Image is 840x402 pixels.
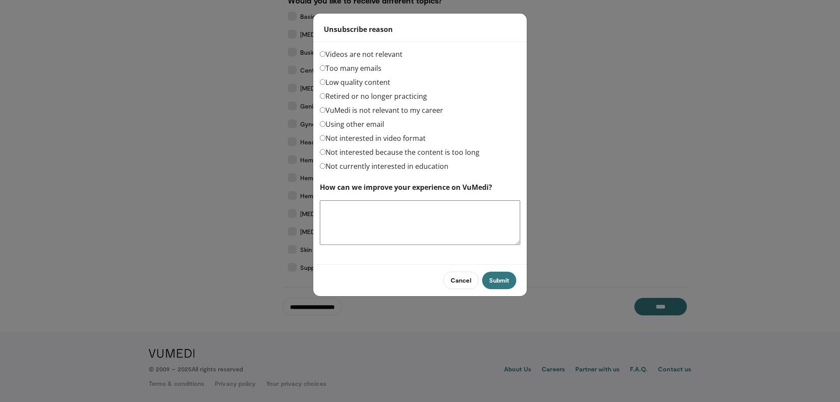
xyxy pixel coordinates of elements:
button: Submit [482,272,516,289]
input: Low quality content [320,79,325,85]
label: Retired or no longer practicing [320,91,427,101]
button: Cancel [443,272,478,289]
input: Not interested because the content is too long [320,149,325,155]
label: Too many emails [320,63,381,73]
input: Not interested in video format [320,135,325,141]
input: Too many emails [320,65,325,71]
label: Not currently interested in education [320,161,448,171]
label: Videos are not relevant [320,49,402,59]
strong: Unsubscribe reason [324,24,393,35]
input: Retired or no longer practicing [320,93,325,99]
input: Videos are not relevant [320,51,325,57]
label: Using other email [320,119,384,129]
label: Not interested in video format [320,133,426,143]
input: Not currently interested in education [320,163,325,169]
input: VuMedi is not relevant to my career [320,107,325,113]
label: How can we improve your experience on VuMedi? [320,182,492,192]
label: Not interested because the content is too long [320,147,479,157]
label: Low quality content [320,77,390,87]
label: VuMedi is not relevant to my career [320,105,443,115]
input: Using other email [320,121,325,127]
